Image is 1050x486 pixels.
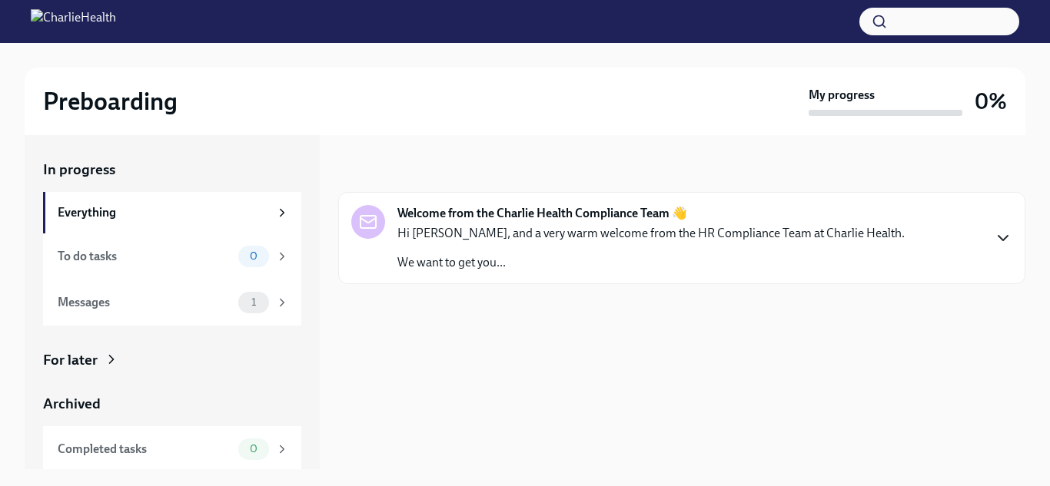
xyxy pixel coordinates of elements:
[338,160,410,180] div: In progress
[43,279,301,326] a: Messages1
[43,426,301,472] a: Completed tasks0
[43,350,98,370] div: For later
[241,443,267,455] span: 0
[31,9,116,34] img: CharlieHealth
[241,250,267,262] span: 0
[43,86,178,117] h2: Preboarding
[809,87,875,104] strong: My progress
[43,160,301,180] a: In progress
[43,192,301,233] a: Everything
[58,248,232,265] div: To do tasks
[397,225,905,242] p: Hi [PERSON_NAME], and a very warm welcome from the HR Compliance Team at Charlie Health.
[975,88,1007,115] h3: 0%
[58,441,232,458] div: Completed tasks
[43,394,301,414] a: Archived
[43,233,301,279] a: To do tasks0
[43,350,301,370] a: For later
[242,296,265,308] span: 1
[397,205,687,222] strong: Welcome from the Charlie Health Compliance Team 👋
[397,254,905,271] p: We want to get you...
[58,204,269,221] div: Everything
[58,294,232,311] div: Messages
